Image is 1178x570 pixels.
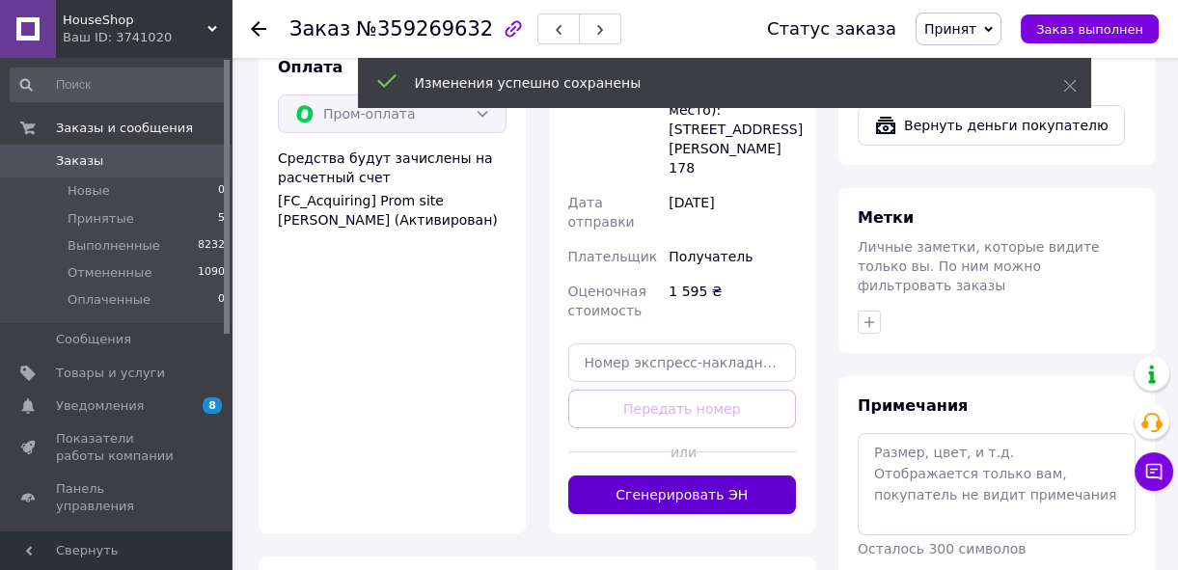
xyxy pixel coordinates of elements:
[56,152,103,170] span: Заказы
[68,182,110,200] span: Новые
[68,291,151,309] span: Оплаченные
[56,430,178,465] span: Показатели работы компании
[278,58,342,76] span: Оплата
[56,120,193,137] span: Заказы и сообщения
[568,249,658,264] span: Плательщик
[665,54,800,185] div: Винница, №11 (до 30 кг на одно место): [STREET_ADDRESS][PERSON_NAME] 178
[767,19,896,39] div: Статус заказа
[56,365,165,382] span: Товары и услуги
[278,191,507,230] div: [FC_Acquiring] Prom site [PERSON_NAME] (Активирован)
[1021,14,1159,43] button: Заказ выполнен
[568,195,635,230] span: Дата отправки
[63,29,232,46] div: Ваш ID: 3741020
[56,397,144,415] span: Уведомления
[203,397,222,414] span: 8
[218,210,225,228] span: 5
[218,291,225,309] span: 0
[1036,22,1143,37] span: Заказ выполнен
[218,182,225,200] span: 0
[251,19,266,39] div: Вернуться назад
[198,264,225,282] span: 1090
[665,239,800,274] div: Получатель
[665,274,800,328] div: 1 595 ₴
[56,331,131,348] span: Сообщения
[858,208,914,227] span: Метки
[278,149,507,230] div: Средства будут зачислены на расчетный счет
[858,541,1026,556] span: Осталось 300 символов
[63,12,207,29] span: HouseShop
[356,17,493,41] span: №359269632
[68,237,160,255] span: Выполненные
[665,185,800,239] div: [DATE]
[924,21,976,37] span: Принят
[1135,452,1173,491] button: Чат с покупателем
[671,443,694,462] span: или
[858,105,1125,146] button: Вернуть деньги покупателю
[56,480,178,515] span: Панель управления
[858,239,1100,293] span: Личные заметки, которые видите только вы. По ним можно фильтровать заказы
[568,343,797,382] input: Номер экспресс-накладной
[568,475,797,514] button: Сгенерировать ЭН
[289,17,350,41] span: Заказ
[68,210,134,228] span: Принятые
[415,73,1015,93] div: Изменения успешно сохранены
[568,284,646,318] span: Оценочная стоимость
[10,68,227,102] input: Поиск
[858,396,968,415] span: Примечания
[68,264,151,282] span: Отмененные
[198,237,225,255] span: 8232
